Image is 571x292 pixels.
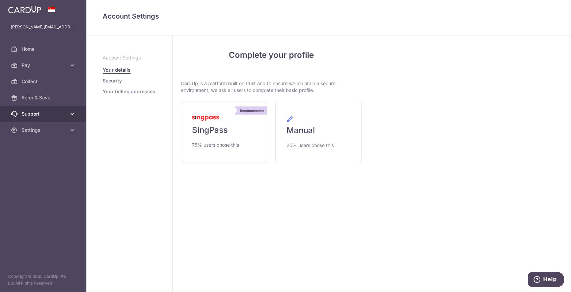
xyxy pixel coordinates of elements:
a: Security [103,77,122,84]
div: Recommended [237,106,267,115]
iframe: Opens a widget where you can find more information [528,272,564,289]
p: [PERSON_NAME][EMAIL_ADDRESS][DOMAIN_NAME] [11,24,76,30]
a: Your details [103,67,131,73]
span: Collect [22,78,66,85]
a: Manual 25% users chose this [275,102,362,163]
h4: Account Settings [103,11,555,22]
img: MyInfoLogo [192,116,219,121]
span: 25% users chose this [287,141,334,149]
img: CardUp [8,5,41,14]
span: Support [22,111,66,117]
span: Help [15,5,29,11]
span: 75% users chose this [192,141,239,149]
span: Settings [22,127,66,133]
p: CardUp is a platform built on trust and to ensure we maintain a secure environment, we ask all us... [181,80,362,94]
a: Your billing addresses [103,88,155,95]
span: SingPass [192,125,228,136]
span: Pay [22,62,66,69]
h4: Complete your profile [181,49,362,61]
span: Manual [287,125,315,136]
span: Home [22,46,66,52]
span: Refer & Save [22,94,66,101]
p: Account Settings [103,54,156,61]
a: Recommended SingPass 75% users chose this [181,102,267,163]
